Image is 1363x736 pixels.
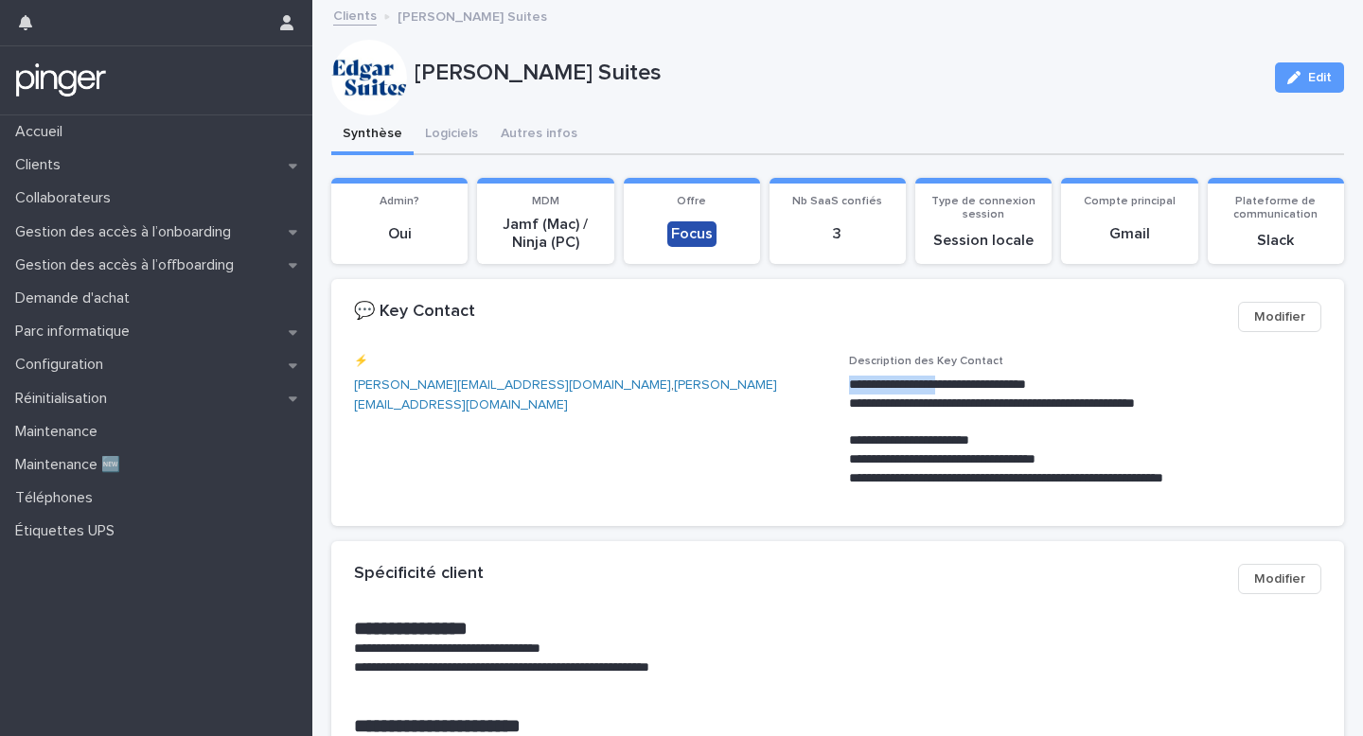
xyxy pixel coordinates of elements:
[1238,302,1321,332] button: Modifier
[1233,196,1318,220] span: Plateforme de communication
[354,378,777,412] a: [PERSON_NAME][EMAIL_ADDRESS][DOMAIN_NAME]
[677,196,706,207] span: Offre
[354,302,475,323] h2: 💬 Key Contact
[1219,232,1333,250] p: Slack
[849,356,1003,367] span: Description des Key Contact
[1072,225,1186,243] p: Gmail
[1084,196,1176,207] span: Compte principal
[1308,71,1332,84] span: Edit
[8,289,145,307] p: Demande d'achat
[532,196,559,207] span: MDM
[8,123,78,141] p: Accueil
[8,156,76,174] p: Clients
[488,216,602,252] p: Jamf (Mac) / Ninja (PC)
[8,223,246,241] p: Gestion des accès à l’onboarding
[380,196,419,207] span: Admin?
[931,196,1036,220] span: Type de connexion session
[354,378,671,392] a: [PERSON_NAME][EMAIL_ADDRESS][DOMAIN_NAME]
[8,522,130,540] p: Étiquettes UPS
[8,189,126,207] p: Collaborateurs
[781,225,894,243] p: 3
[331,115,414,155] button: Synthèse
[792,196,882,207] span: Nb SaaS confiés
[1254,307,1305,326] span: Modifier
[1275,62,1344,93] button: Edit
[927,232,1040,250] p: Session locale
[1254,570,1305,588] span: Modifier
[8,356,118,374] p: Configuration
[8,489,108,507] p: Téléphones
[343,225,456,243] p: Oui
[414,115,489,155] button: Logiciels
[415,60,1260,87] p: [PERSON_NAME] Suites
[354,564,484,585] h2: Spécificité client
[667,221,717,247] div: Focus
[489,115,589,155] button: Autres infos
[8,390,122,408] p: Réinitialisation
[15,61,107,99] img: mTgBEunGTSyRkCgitkcU
[1238,564,1321,594] button: Modifier
[354,356,368,367] span: ⚡️
[333,4,377,26] a: Clients
[354,376,826,415] p: ,
[8,256,249,274] p: Gestion des accès à l’offboarding
[8,423,113,441] p: Maintenance
[8,323,145,341] p: Parc informatique
[398,5,547,26] p: [PERSON_NAME] Suites
[8,456,135,474] p: Maintenance 🆕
